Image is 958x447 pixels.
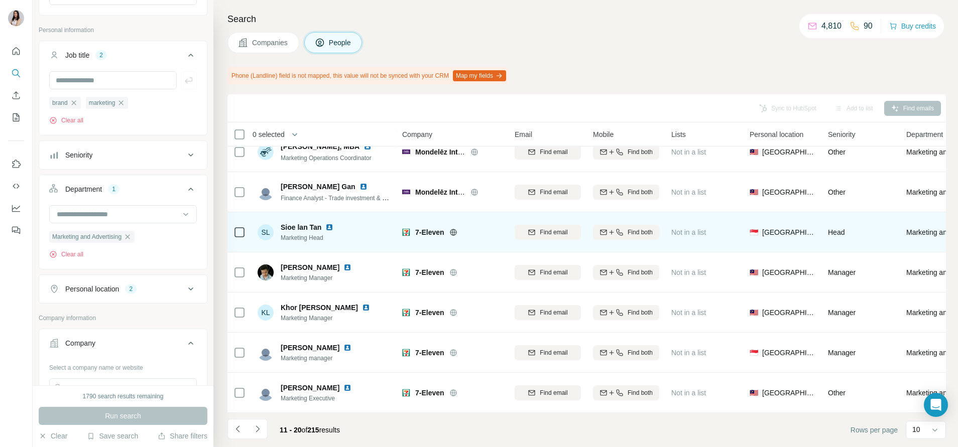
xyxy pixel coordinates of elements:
span: Manager [828,309,856,317]
span: Find both [628,348,653,357]
span: Marketing Manager [281,273,364,282]
img: Logo of 7-Eleven [402,268,410,276]
p: Personal information [39,26,207,35]
img: Logo of 7-Eleven [402,349,410,357]
span: Email [515,129,532,139]
span: Marketing manager [281,354,364,363]
h4: Search [227,12,946,26]
div: Department [65,184,102,194]
img: Avatar [8,10,24,26]
span: Mondelēz International [415,148,492,156]
span: Marketing Manager [281,314,382,323]
img: Logo of Mondelēz International [402,150,410,154]
span: Marketing and Advertising [52,232,122,241]
button: Find both [593,305,659,320]
span: Khor [PERSON_NAME] [281,304,358,312]
button: Job title2 [39,43,207,71]
span: [PERSON_NAME], MBA [281,142,360,151]
div: 2 [95,51,107,60]
span: [PERSON_NAME] [281,343,339,353]
img: Logo of 7-Eleven [402,228,410,236]
div: SL [258,224,274,240]
span: of [302,426,308,434]
button: Navigate to previous page [227,419,248,439]
button: Search [8,64,24,82]
span: 🇸🇬 [750,348,758,358]
img: LinkedIn logo [325,223,333,231]
p: 10 [912,424,920,434]
img: Avatar [258,144,274,160]
div: Personal location [65,284,119,294]
button: Clear all [49,116,83,125]
span: [GEOGRAPHIC_DATA] [762,147,816,157]
span: 🇲🇾 [750,308,758,318]
span: Marketing Executive [281,394,364,403]
button: Find both [593,385,659,400]
button: Find both [593,265,659,280]
button: Company [39,331,207,359]
span: [GEOGRAPHIC_DATA] [762,187,816,197]
span: [PERSON_NAME] [281,383,339,393]
span: 🇸🇬 [750,227,758,237]
button: Enrich CSV [8,86,24,104]
span: Not in a list [671,389,706,397]
img: LinkedIn logo [360,183,368,191]
span: 0 selected [253,129,285,139]
img: Logo of Mondelēz International [402,190,410,194]
span: Department [906,129,943,139]
img: LinkedIn logo [343,344,351,352]
span: Find email [540,268,567,277]
button: Use Surfe API [8,177,24,195]
button: Seniority [39,143,207,167]
span: Find email [540,228,567,237]
img: LinkedIn logo [362,304,370,312]
span: [GEOGRAPHIC_DATA] [762,348,816,358]
button: Find email [515,345,581,360]
span: Personal location [750,129,803,139]
span: 🇲🇾 [750,267,758,277]
span: 🇲🇾 [750,187,758,197]
span: Not in a list [671,188,706,196]
p: 4,810 [821,20,842,32]
button: Find both [593,144,659,160]
span: 11 - 20 [280,426,302,434]
p: Company information [39,314,207,323]
span: [GEOGRAPHIC_DATA] [762,267,816,277]
img: Avatar [258,385,274,401]
span: Find email [540,188,567,197]
button: Find both [593,345,659,360]
button: Buy credits [889,19,936,33]
div: KL [258,305,274,321]
span: Companies [252,38,289,48]
img: Logo of 7-Eleven [402,309,410,317]
div: Open Intercom Messenger [924,393,948,417]
img: Avatar [258,184,274,200]
img: LinkedIn logo [343,384,351,392]
span: Sioe lan Tan [281,222,321,232]
img: Logo of 7-Eleven [402,389,410,397]
button: Feedback [8,221,24,239]
button: Map my fields [453,70,506,81]
span: People [329,38,352,48]
button: Share filters [158,431,207,441]
span: 🇲🇾 [750,388,758,398]
span: Find both [628,268,653,277]
span: Not in a list [671,228,706,236]
span: 7-Eleven [415,227,444,237]
span: Not in a list [671,349,706,357]
span: Find both [628,188,653,197]
div: Seniority [65,150,92,160]
span: 🇲🇾 [750,147,758,157]
span: Marketing Head [281,233,345,242]
span: [PERSON_NAME] Gan [281,182,355,192]
button: Find both [593,185,659,200]
button: Find email [515,385,581,400]
span: results [280,426,340,434]
div: 1790 search results remaining [83,392,164,401]
span: Not in a list [671,309,706,317]
button: Find email [515,265,581,280]
span: [GEOGRAPHIC_DATA] [762,388,816,398]
img: Avatar [258,264,274,280]
span: Not in a list [671,268,706,276]
div: Job title [65,50,89,60]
